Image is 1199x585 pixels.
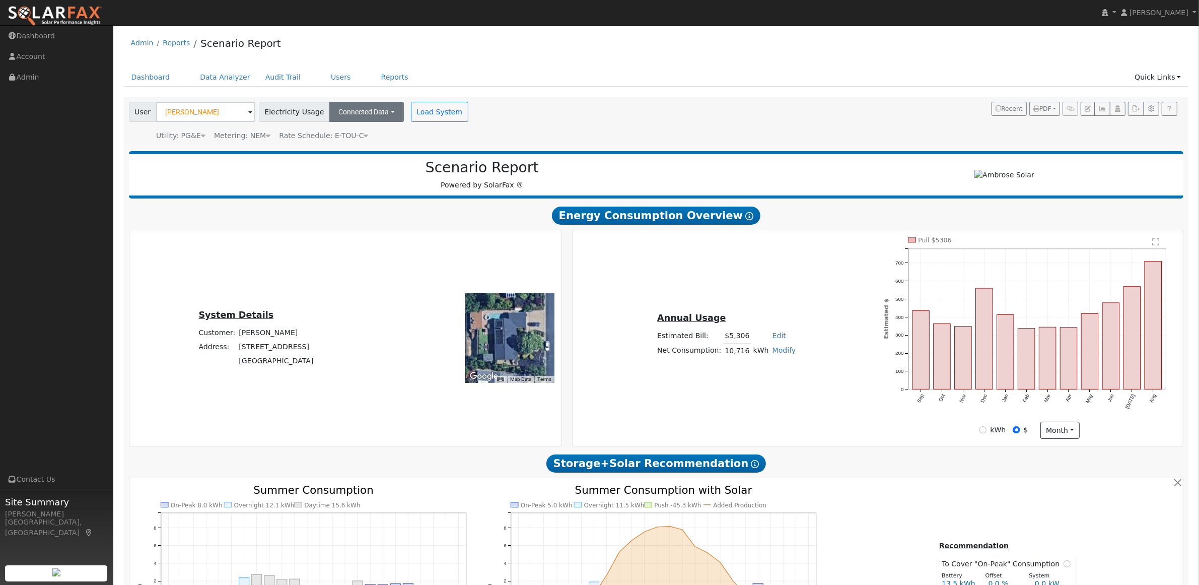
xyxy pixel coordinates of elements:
input: Select a User [156,102,255,122]
span: Energy Consumption Overview [552,207,760,225]
img: Ambrose Solar [974,170,1034,180]
text: Aug [1149,393,1157,404]
button: Multi-Series Graph [1094,102,1110,116]
span: Site Summary [5,495,108,509]
text: May [1085,393,1094,404]
text: Estimated $ [883,299,890,339]
a: Terms (opens in new tab) [537,376,551,382]
td: Customer: [197,326,237,340]
text: 500 [895,296,904,302]
u: System Details [198,310,273,320]
text: Summer Consumption [253,484,374,496]
button: Connected Data [329,102,404,122]
button: Login As [1110,102,1125,116]
img: SolarFax [8,6,102,27]
text: 6 [504,543,506,548]
td: [STREET_ADDRESS] [237,340,315,354]
circle: onclick="" [731,578,735,582]
text: 200 [895,350,904,356]
a: Dashboard [124,68,178,87]
button: Keyboard shortcuts [497,376,504,383]
i: Show Help [751,460,759,468]
a: Audit Trail [258,68,308,87]
a: Reports [163,39,190,47]
button: PDF [1029,102,1060,116]
rect: onclick="" [1103,303,1120,389]
i: Show Help [745,212,753,220]
u: Annual Usage [657,313,726,323]
text: 300 [895,332,904,338]
button: Load System [411,102,468,122]
circle: onclick="" [668,524,672,528]
rect: onclick="" [1039,327,1056,389]
text: Dec [979,393,988,404]
text: 2 [504,578,506,583]
div: Utility: PG&E [156,131,205,141]
text: 8 [504,525,506,530]
text: Oct [938,393,946,403]
label: $ [1024,425,1028,435]
label: kWh [990,425,1006,435]
text: Overnight 11.5 kWh [584,501,645,508]
td: kWh [751,344,770,358]
a: Data Analyzer [192,68,258,87]
text: Jan [1001,393,1010,403]
a: Open this area in Google Maps (opens a new window) [467,370,501,383]
span: To Cover "On-Peak" Consumption [942,559,1064,569]
div: [PERSON_NAME] [5,509,108,519]
text: Mar [1043,393,1051,404]
div: Offset [980,572,1024,580]
div: Powered by SolarFax ® [134,159,830,190]
a: Admin [131,39,154,47]
text: Overnight 12.1 kWh [234,501,294,508]
circle: onclick="" [706,551,710,555]
td: Estimated Bill: [656,329,723,344]
text: Daytime 15.6 kWh [304,501,360,508]
text: Pull $5306 [919,236,952,244]
text: On-Peak 8.0 kWh [171,501,223,508]
span: Electricity Usage [259,102,330,122]
text: Push -45.3 kWh [654,501,701,508]
rect: onclick="" [997,315,1014,389]
text: Feb [1022,393,1030,404]
a: Map [85,529,94,537]
button: Recent [992,102,1027,116]
span: Storage+Solar Recommendation [546,454,766,473]
text: Sep [916,393,926,404]
text: 8 [154,525,156,530]
td: [GEOGRAPHIC_DATA] [237,354,315,368]
u: Recommendation [939,542,1009,550]
span: PDF [1033,105,1051,112]
text: 6 [154,543,156,548]
button: Export Interval Data [1128,102,1144,116]
button: Edit User [1081,102,1095,116]
text: 4 [504,560,507,566]
text: 2 [154,578,156,583]
text:  [1153,238,1160,246]
h2: Scenario Report [139,159,825,176]
div: System [1024,572,1068,580]
text: Jun [1107,393,1115,403]
text: Added Production [713,501,766,508]
div: Battery [937,572,980,580]
rect: onclick="" [976,288,993,389]
text: On-Peak 5.0 kWh [521,501,573,508]
input: $ [1013,426,1020,433]
rect: onclick="" [912,311,930,389]
span: [PERSON_NAME] [1130,9,1188,17]
rect: onclick="" [1061,328,1078,389]
a: Reports [374,68,416,87]
img: Google [467,370,501,383]
td: $5,306 [723,329,751,344]
span: User [129,102,157,122]
rect: onclick="" [1145,262,1162,389]
circle: onclick="" [718,560,722,564]
a: Users [323,68,359,87]
button: Settings [1144,102,1159,116]
text: 0 [901,386,904,392]
circle: onclick="" [617,550,621,554]
td: Net Consumption: [656,344,723,358]
a: Help Link [1162,102,1177,116]
a: Scenario Report [200,37,281,49]
div: Metering: NEM [214,131,270,141]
